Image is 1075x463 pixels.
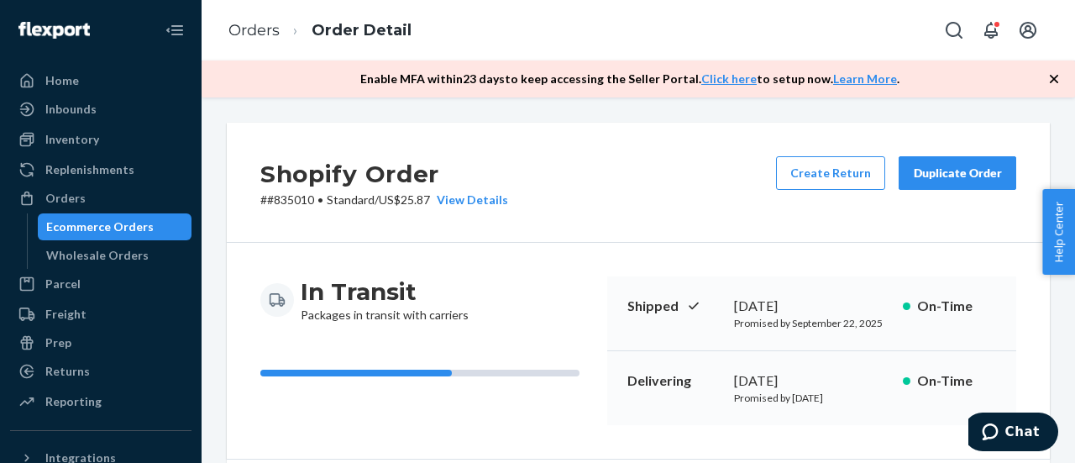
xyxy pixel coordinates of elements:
a: Ecommerce Orders [38,213,192,240]
a: Freight [10,301,191,328]
span: Standard [327,192,375,207]
div: Prep [45,334,71,351]
p: On-Time [917,371,996,391]
div: Duplicate Order [913,165,1002,182]
a: Parcel [10,271,191,297]
div: Reporting [45,393,102,410]
div: Returns [45,363,90,380]
button: Open Search Box [937,13,971,47]
button: Close Navigation [158,13,191,47]
p: On-Time [917,297,996,316]
a: Returns [10,358,191,385]
p: Delivering [627,371,721,391]
div: Inbounds [45,101,97,118]
p: Shipped [627,297,721,316]
a: Inbounds [10,96,191,123]
h2: Shopify Order [260,156,508,192]
div: Ecommerce Orders [46,218,154,235]
a: Replenishments [10,156,191,183]
button: Help Center [1042,189,1075,275]
div: Wholesale Orders [46,247,149,264]
ol: breadcrumbs [215,6,425,55]
div: [DATE] [734,297,889,316]
button: Duplicate Order [899,156,1016,190]
div: Parcel [45,276,81,292]
span: • [317,192,323,207]
a: Inventory [10,126,191,153]
div: [DATE] [734,371,889,391]
div: Packages in transit with carriers [301,276,469,324]
div: Orders [45,190,86,207]
iframe: Opens a widget where you can chat to one of our agents [968,413,1058,455]
div: Freight [45,306,87,323]
a: Order Detail [312,21,412,39]
a: Reporting [10,388,191,415]
p: Enable MFA within 23 days to keep accessing the Seller Portal. to setup now. . [360,71,899,87]
a: Learn More [833,71,897,86]
a: Wholesale Orders [38,242,192,269]
button: View Details [430,192,508,208]
h3: In Transit [301,276,469,307]
p: Promised by September 22, 2025 [734,316,889,330]
img: Flexport logo [18,22,90,39]
p: # #835010 / US$25.87 [260,192,508,208]
div: Replenishments [45,161,134,178]
p: Promised by [DATE] [734,391,889,405]
button: Open account menu [1011,13,1045,47]
button: Create Return [776,156,885,190]
a: Orders [228,21,280,39]
button: Open notifications [974,13,1008,47]
a: Prep [10,329,191,356]
div: Home [45,72,79,89]
a: Click here [701,71,757,86]
div: Inventory [45,131,99,148]
a: Orders [10,185,191,212]
a: Home [10,67,191,94]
